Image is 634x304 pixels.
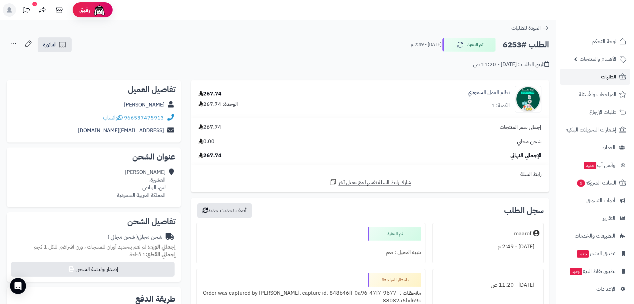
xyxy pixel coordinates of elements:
a: الفاتورة [38,37,72,52]
span: التطبيقات والخدمات [575,231,615,241]
a: شارك رابط السلة نفسها مع عميل آخر [329,178,411,187]
a: تحديثات المنصة [18,3,34,18]
a: إشعارات التحويلات البنكية [560,122,630,138]
span: التقارير [603,214,615,223]
span: المراجعات والأسئلة [579,90,616,99]
span: العودة للطلبات [511,24,541,32]
h2: عنوان الشحن [12,153,176,161]
span: أدوات التسويق [586,196,615,205]
img: ai-face.png [93,3,106,17]
span: وآتس آب [583,161,615,170]
span: إجمالي سعر المنتجات [500,123,541,131]
h2: طريقة الدفع [135,295,176,303]
a: 966537475913 [124,114,164,122]
a: واتساب [103,114,123,122]
span: جديد [584,162,596,169]
span: شحن مجاني [517,138,541,145]
a: نظام العمل السعودي [468,89,510,96]
span: لم تقم بتحديد أوزان للمنتجات ، وزن افتراضي للكل 1 كجم [34,243,146,251]
a: التطبيقات والخدمات [560,228,630,244]
div: تم التنفيذ [368,227,421,241]
div: بانتظار المراجعة [368,273,421,287]
strong: إجمالي الوزن: [148,243,176,251]
a: العملاء [560,139,630,156]
a: لوحة التحكم [560,33,630,49]
small: [DATE] - 2:49 م [411,41,441,48]
div: Open Intercom Messenger [10,278,26,294]
span: الطلبات [601,72,616,81]
span: الإجمالي النهائي [510,152,541,160]
a: وآتس آبجديد [560,157,630,173]
span: تطبيق المتجر [576,249,615,258]
span: طلبات الإرجاع [589,107,616,117]
span: الإعدادات [596,284,615,294]
a: المراجعات والأسئلة [560,86,630,102]
h3: سجل الطلب [504,207,544,215]
a: طلبات الإرجاع [560,104,630,120]
div: [PERSON_NAME] العشيرة، لبن، الرياض المملكة العربية السعودية [117,169,166,199]
span: إشعارات التحويلات البنكية [566,125,616,134]
span: شارك رابط السلة نفسها مع عميل آخر [338,179,411,187]
div: maarof [514,230,531,238]
h2: تفاصيل الشحن [12,218,176,226]
div: [DATE] - 2:49 م [437,240,539,253]
span: 0.00 [199,138,215,145]
div: الكمية: 1 [491,102,510,109]
button: أضف تحديث جديد [197,203,252,218]
h2: الطلب #6253 [503,38,549,52]
a: [PERSON_NAME] [124,101,165,109]
div: 10 [32,2,37,6]
div: شحن مجاني [108,233,162,241]
div: تاريخ الطلب : [DATE] - 11:20 ص [473,61,549,68]
a: الطلبات [560,69,630,85]
a: الإعدادات [560,281,630,297]
h2: تفاصيل العميل [12,85,176,93]
a: التقارير [560,210,630,226]
div: رابط السلة [194,171,546,178]
img: 1752417431-%D9%86%D8%B8%D8%A7%D9%85%20%D8%A7%D9%84%D8%B9%D9%85%D9%84%20%D8%A7%D9%84%D8%B3%D8%B9%D... [515,86,541,112]
strong: إجمالي القطع: [146,251,176,259]
div: تنبيه العميل : نعم [201,246,421,259]
a: العودة للطلبات [511,24,549,32]
button: إصدار بوليصة الشحن [11,262,175,277]
div: [DATE] - 11:20 ص [437,279,539,292]
span: جديد [577,250,589,258]
span: رفيق [79,6,90,14]
div: 267.74 [199,90,222,98]
span: 267.74 [199,123,221,131]
span: الأقسام والمنتجات [580,54,616,64]
a: أدوات التسويق [560,193,630,209]
span: لوحة التحكم [592,37,616,46]
a: تطبيق المتجرجديد [560,246,630,262]
span: 267.74 [199,152,222,160]
span: تطبيق نقاط البيع [569,267,615,276]
span: العملاء [602,143,615,152]
a: تطبيق نقاط البيعجديد [560,263,630,279]
div: الوحدة: 267.74 [199,100,238,108]
span: ( شحن مجاني ) [108,233,138,241]
span: 6 [577,180,585,187]
button: تم التنفيذ [442,38,496,52]
small: 1 قطعة [130,251,176,259]
span: جديد [570,268,582,275]
a: السلات المتروكة6 [560,175,630,191]
span: السلات المتروكة [576,178,616,188]
span: الفاتورة [43,41,57,49]
a: [EMAIL_ADDRESS][DOMAIN_NAME] [78,126,164,134]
